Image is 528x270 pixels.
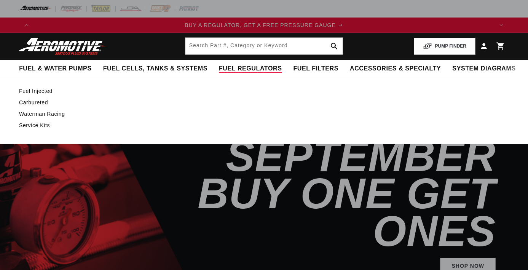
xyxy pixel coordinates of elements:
a: BUY A REGULATOR, GET A FREE PRESSURE GAUGE [34,21,494,29]
div: Announcement [34,21,494,29]
span: Fuel Filters [293,65,338,73]
summary: Accessories & Specialty [344,60,447,78]
span: Accessories & Specialty [350,65,441,73]
input: Search by Part Number, Category or Keyword [185,38,343,54]
summary: Fuel Regulators [213,60,287,78]
a: Fuel Injected [19,88,501,94]
button: PUMP FINDER [414,38,475,55]
span: Fuel Regulators [219,65,282,73]
div: 1 of 4 [34,21,494,29]
summary: Fuel Cells, Tanks & Systems [97,60,213,78]
span: BUY A REGULATOR, GET A FREE PRESSURE GAUGE [185,22,336,28]
h2: SHOP SEPTEMBER BUY ONE GET ONES [170,100,496,250]
summary: System Diagrams [447,60,521,78]
a: Waterman Racing [19,110,501,117]
summary: Fuel Filters [287,60,344,78]
span: System Diagrams [452,65,515,73]
button: Translation missing: en.sections.announcements.previous_announcement [19,18,34,33]
span: Fuel Cells, Tanks & Systems [103,65,207,73]
button: Translation missing: en.sections.announcements.next_announcement [494,18,509,33]
a: Service Kits [19,122,501,129]
summary: Fuel & Water Pumps [13,60,97,78]
img: Aeromotive [16,37,112,55]
span: Fuel & Water Pumps [19,65,92,73]
a: Carbureted [19,99,501,106]
button: search button [326,38,343,54]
